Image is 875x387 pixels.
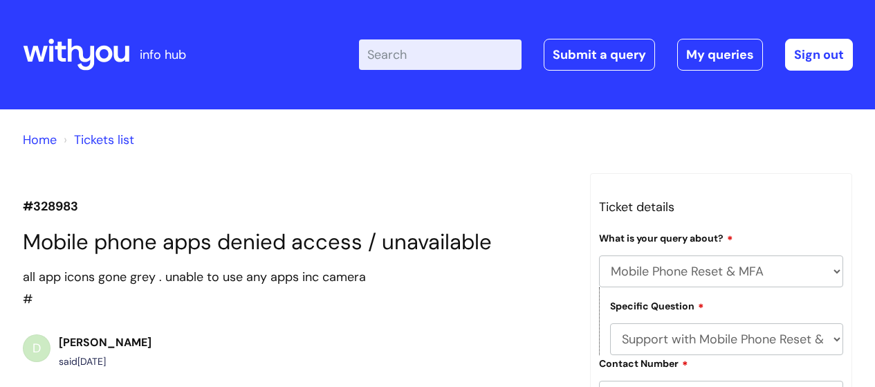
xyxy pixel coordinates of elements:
a: Submit a query [544,39,655,71]
a: Sign out [785,39,853,71]
h1: Mobile phone apps denied access / unavailable [23,229,569,255]
li: Tickets list [60,129,134,151]
li: Solution home [23,129,57,151]
a: Tickets list [74,132,134,148]
p: info hub [140,44,186,66]
a: My queries [677,39,763,71]
label: Specific Question [610,298,704,312]
label: Contact Number [599,356,688,370]
input: Search [359,39,522,70]
h3: Ticket details [599,196,844,218]
div: said [59,353,151,370]
div: | - [359,39,853,71]
div: D [23,334,50,362]
div: all app icons gone grey . unable to use any apps inc camera [23,266,569,288]
label: What is your query about? [599,231,733,244]
b: [PERSON_NAME] [59,335,151,350]
p: #328983 [23,195,569,217]
span: Wed, 11 Jun, 2025 at 9:32 AM [77,355,106,368]
div: # [23,266,569,311]
a: Home [23,132,57,148]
